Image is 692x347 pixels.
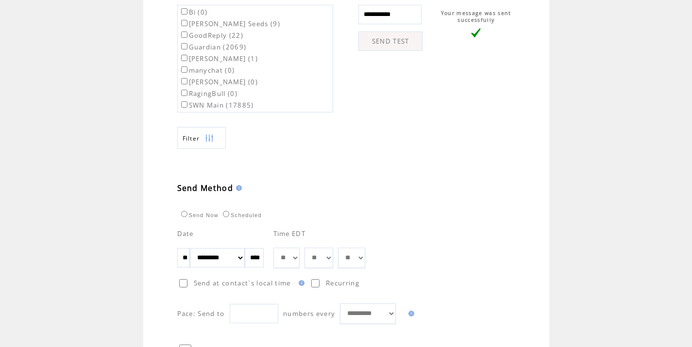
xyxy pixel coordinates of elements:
[179,66,235,75] label: manychat (0)
[179,8,208,16] label: Bi (0)
[181,78,187,84] input: [PERSON_NAME] (0)
[194,279,291,287] span: Send at contact`s local time
[179,101,254,110] label: SWN Main (17885)
[179,89,238,98] label: RagingBull (0)
[223,211,229,217] input: Scheduled
[283,309,335,318] span: numbers every
[181,20,187,26] input: [PERSON_NAME] Seeds (9)
[296,280,304,286] img: help.gif
[177,309,225,318] span: Pace: Send to
[181,43,187,49] input: Guardian (2069)
[181,66,187,73] input: manychat (0)
[405,311,414,316] img: help.gif
[233,185,242,191] img: help.gif
[179,78,258,86] label: [PERSON_NAME] (0)
[181,101,187,108] input: SWN Main (17885)
[179,31,244,40] label: GoodReply (22)
[177,127,226,149] a: Filter
[358,32,422,51] a: SEND TEST
[181,55,187,61] input: [PERSON_NAME] (1)
[181,8,187,15] input: Bi (0)
[181,32,187,38] input: GoodReply (22)
[179,54,258,63] label: [PERSON_NAME] (1)
[326,279,359,287] span: Recurring
[179,19,281,28] label: [PERSON_NAME] Seeds (9)
[441,10,511,23] span: Your message was sent successfully
[179,212,219,218] label: Send Now
[179,43,247,51] label: Guardian (2069)
[205,127,214,149] img: filters.png
[177,183,234,193] span: Send Method
[273,229,306,238] span: Time EDT
[177,229,194,238] span: Date
[183,134,200,142] span: Show filters
[471,28,481,38] img: vLarge.png
[181,90,187,96] input: RagingBull (0)
[181,211,187,217] input: Send Now
[220,212,262,218] label: Scheduled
